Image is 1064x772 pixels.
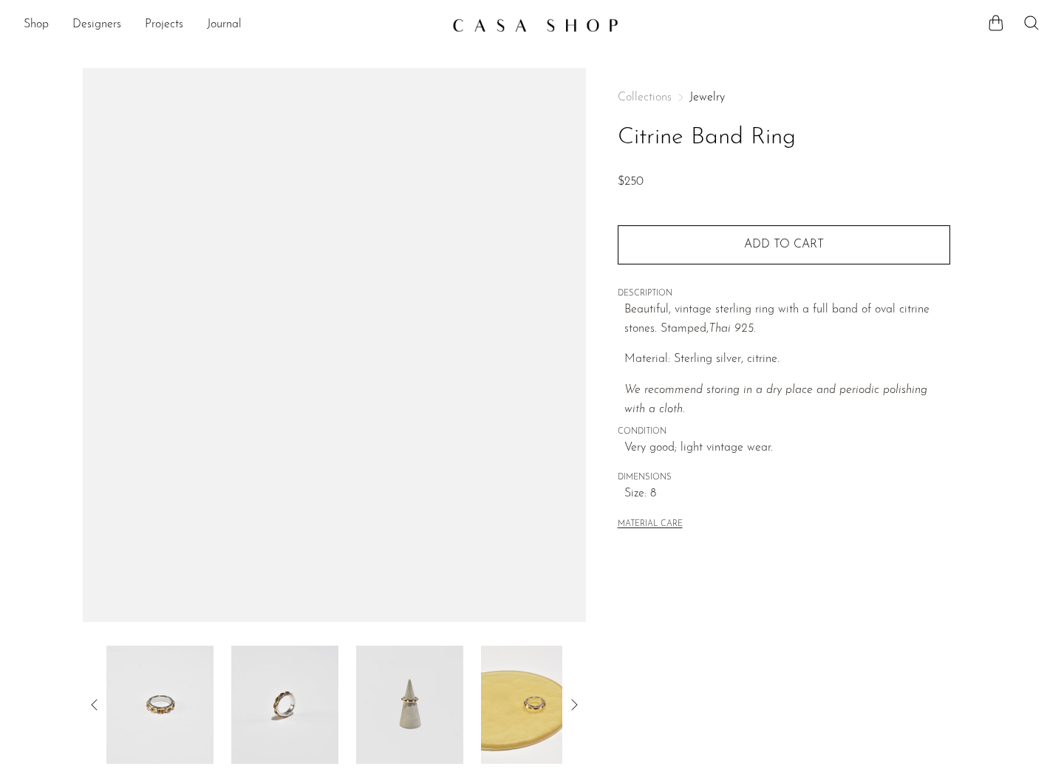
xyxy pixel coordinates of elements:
span: Add to cart [744,239,824,250]
i: We recommend storing in a dry place and periodic polishing with a cloth. [624,384,927,415]
a: Jewelry [689,92,725,103]
span: CONDITION [618,426,950,439]
a: Shop [24,16,49,35]
p: Material: Sterling silver, citrine. [624,350,950,369]
img: Citrine Band Ring [356,646,463,764]
nav: Desktop navigation [24,13,440,38]
p: Beautiful, vintage sterling ring with a full band of oval citrine stones. Stamped, [624,301,950,338]
em: Thai 925. [709,323,756,335]
a: Designers [72,16,121,35]
span: Very good; light vintage wear. [624,439,950,458]
nav: Breadcrumbs [618,92,950,103]
a: Journal [207,16,242,35]
span: $250 [618,176,644,188]
span: DIMENSIONS [618,471,950,485]
img: Citrine Band Ring [231,646,338,764]
span: Collections [618,92,672,103]
img: Citrine Band Ring [481,646,588,764]
ul: NEW HEADER MENU [24,13,440,38]
img: Citrine Band Ring [106,646,214,764]
h1: Citrine Band Ring [618,119,950,157]
span: Size: 8 [624,485,950,504]
a: Projects [145,16,183,35]
span: DESCRIPTION [618,287,950,301]
button: MATERIAL CARE [618,519,683,530]
button: Add to cart [618,225,950,264]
